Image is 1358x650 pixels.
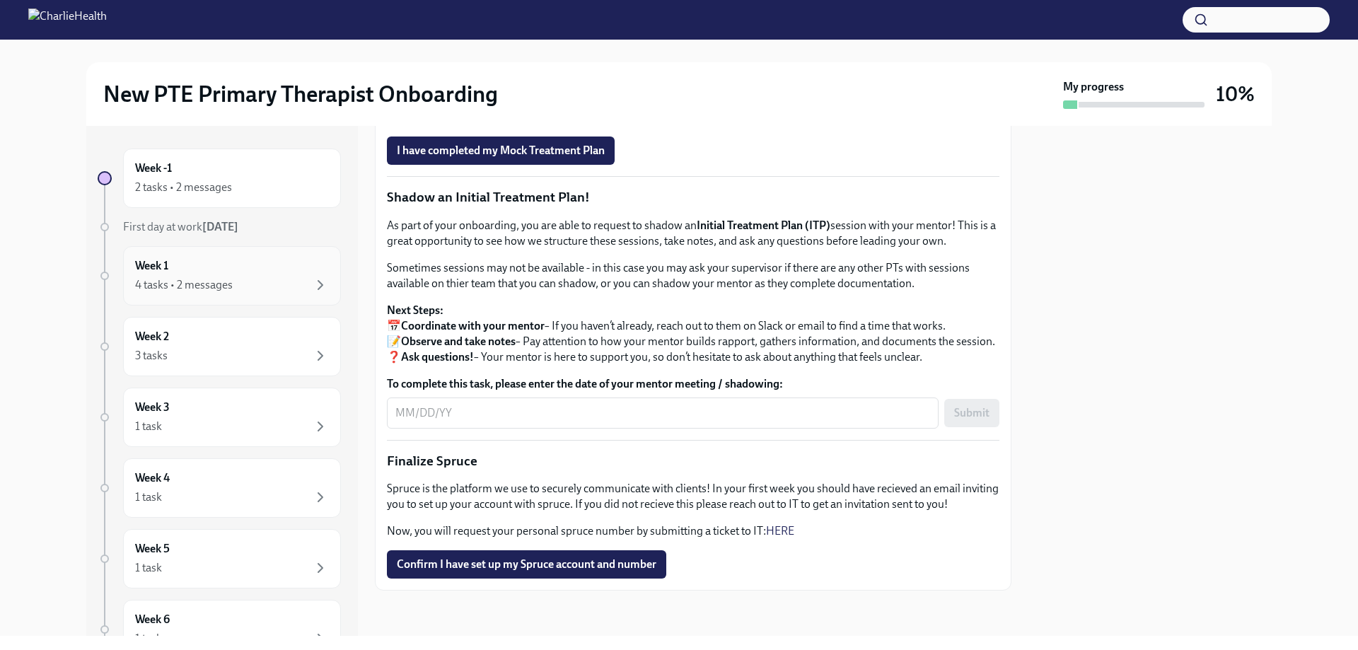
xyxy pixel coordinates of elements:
[98,317,341,376] a: Week 23 tasks
[387,303,443,317] strong: Next Steps:
[401,335,516,348] strong: Observe and take notes
[401,350,474,364] strong: Ask questions!
[98,388,341,447] a: Week 31 task
[135,348,168,364] div: 3 tasks
[98,246,341,306] a: Week 14 tasks • 2 messages
[135,419,162,434] div: 1 task
[135,560,162,576] div: 1 task
[387,303,999,365] p: 📅 – If you haven’t already, reach out to them on Slack or email to find a time that works. 📝 – Pa...
[387,218,999,249] p: As part of your onboarding, you are able to request to shadow an session with your mentor! This i...
[103,80,498,108] h2: New PTE Primary Therapist Onboarding
[135,400,170,415] h6: Week 3
[1063,79,1124,95] strong: My progress
[135,258,168,274] h6: Week 1
[387,550,666,579] button: Confirm I have set up my Spruce account and number
[98,458,341,518] a: Week 41 task
[766,524,794,538] a: HERE
[387,137,615,165] button: I have completed my Mock Treatment Plan
[387,481,999,512] p: Spruce is the platform we use to securely communicate with clients! In your first week you should...
[135,612,170,627] h6: Week 6
[135,470,170,486] h6: Week 4
[135,631,162,646] div: 1 task
[123,220,238,233] span: First day at work
[135,329,169,344] h6: Week 2
[135,277,233,293] div: 4 tasks • 2 messages
[387,376,999,392] label: To complete this task, please enter the date of your mentor meeting / shadowing:
[135,161,172,176] h6: Week -1
[98,149,341,208] a: Week -12 tasks • 2 messages
[28,8,107,31] img: CharlieHealth
[135,489,162,505] div: 1 task
[98,219,341,235] a: First day at work[DATE]
[387,523,999,539] p: Now, you will request your personal spruce number by submitting a ticket to IT:
[387,260,999,291] p: Sometimes sessions may not be available - in this case you may ask your supervisor if there are a...
[387,188,999,207] p: Shadow an Initial Treatment Plan!
[202,220,238,233] strong: [DATE]
[397,557,656,571] span: Confirm I have set up my Spruce account and number
[135,541,170,557] h6: Week 5
[697,219,830,232] strong: Initial Treatment Plan (ITP)
[1216,81,1255,107] h3: 10%
[387,452,999,470] p: Finalize Spruce
[397,144,605,158] span: I have completed my Mock Treatment Plan
[135,180,232,195] div: 2 tasks • 2 messages
[401,319,545,332] strong: Coordinate with your mentor
[98,529,341,588] a: Week 51 task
